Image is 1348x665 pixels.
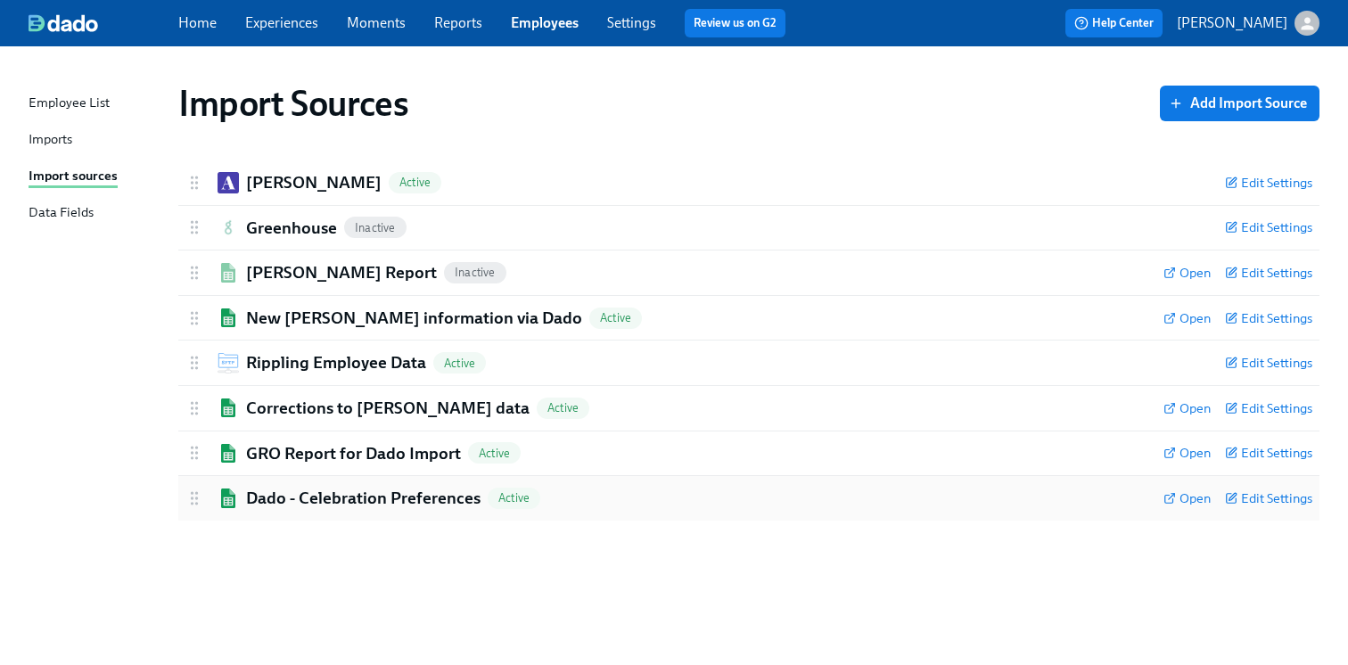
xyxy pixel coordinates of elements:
[218,217,239,238] img: Greenhouse
[246,171,382,194] h2: [PERSON_NAME]
[246,307,582,330] h2: New [PERSON_NAME] information via Dado
[218,353,239,374] img: SFTP
[29,166,164,188] a: Import sources
[1225,399,1312,417] button: Edit Settings
[1225,489,1312,507] button: Edit Settings
[178,82,408,125] h1: Import Sources
[218,308,239,327] img: Google Sheets
[29,14,178,32] a: dado
[178,206,1319,250] div: GreenhouseGreenhouseInactiveEdit Settings
[246,261,437,284] h2: [PERSON_NAME] Report
[1172,94,1307,112] span: Add Import Source
[694,14,777,32] a: Review us on G2
[178,476,1319,521] div: Google SheetsDado - Celebration PreferencesActiveOpenEdit Settings
[178,160,1319,205] div: Ashby[PERSON_NAME]ActiveEdit Settings
[344,221,407,234] span: Inactive
[178,14,217,31] a: Home
[1225,309,1312,327] button: Edit Settings
[178,341,1319,385] div: SFTPRippling Employee DataActiveEdit Settings
[1163,489,1211,507] a: Open
[29,93,164,115] a: Employee List
[511,14,579,31] a: Employees
[537,401,589,415] span: Active
[29,129,72,152] div: Imports
[29,14,98,32] img: dado
[1225,354,1312,372] button: Edit Settings
[246,217,337,240] h2: Greenhouse
[589,311,642,324] span: Active
[389,176,441,189] span: Active
[607,14,656,31] a: Settings
[1160,86,1319,121] button: Add Import Source
[29,93,110,115] div: Employee List
[347,14,406,31] a: Moments
[1065,9,1163,37] button: Help Center
[218,488,239,507] img: Google Sheets
[1225,218,1312,236] button: Edit Settings
[246,351,426,374] h2: Rippling Employee Data
[1163,444,1211,462] a: Open
[246,397,530,420] h2: Corrections to [PERSON_NAME] data
[1177,11,1319,36] button: [PERSON_NAME]
[1225,174,1312,192] button: Edit Settings
[29,202,164,225] a: Data Fields
[178,250,1319,295] div: Google Sheets[PERSON_NAME] ReportInactiveOpenEdit Settings
[178,386,1319,431] div: Google SheetsCorrections to [PERSON_NAME] dataActiveOpenEdit Settings
[488,491,540,505] span: Active
[1225,444,1312,462] button: Edit Settings
[468,447,521,460] span: Active
[434,14,482,31] a: Reports
[1177,13,1287,33] p: [PERSON_NAME]
[178,296,1319,341] div: Google SheetsNew [PERSON_NAME] information via DadoActiveOpenEdit Settings
[433,357,486,370] span: Active
[1163,309,1211,327] a: Open
[685,9,785,37] button: Review us on G2
[29,166,118,188] div: Import sources
[218,398,239,417] img: Google Sheets
[444,266,506,279] span: Inactive
[218,172,239,193] img: Ashby
[246,487,481,510] h2: Dado - Celebration Preferences
[29,202,94,225] div: Data Fields
[1163,264,1211,282] a: Open
[1225,264,1312,282] button: Edit Settings
[246,442,461,465] h2: GRO Report for Dado Import
[1074,14,1154,32] span: Help Center
[29,129,164,152] a: Imports
[1163,399,1211,417] a: Open
[178,431,1319,476] div: Google SheetsGRO Report for Dado ImportActiveOpenEdit Settings
[245,14,318,31] a: Experiences
[218,444,239,463] img: Google Sheets
[218,263,239,282] img: Google Sheets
